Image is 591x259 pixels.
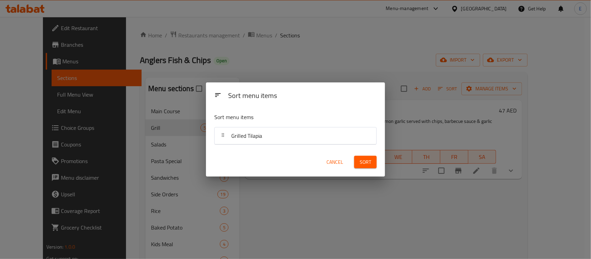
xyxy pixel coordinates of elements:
[326,158,343,167] span: Cancel
[360,158,371,167] span: Sort
[215,127,376,144] div: Grilled Tilapia
[214,113,343,122] p: Sort menu items
[354,156,377,169] button: Sort
[324,156,346,169] button: Cancel
[231,131,262,141] span: Grilled Tilapia
[225,88,379,104] div: Sort menu items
